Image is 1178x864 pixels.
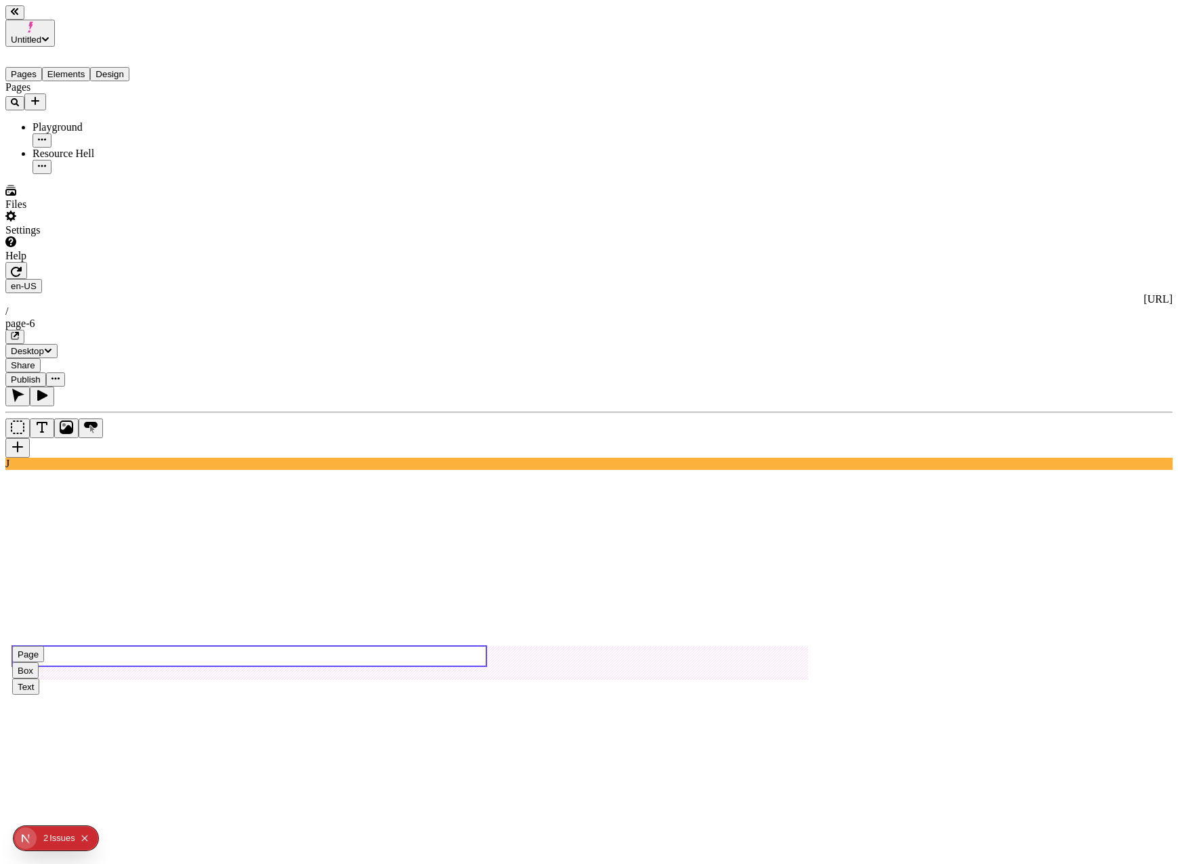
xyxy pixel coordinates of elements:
[30,418,54,438] button: Text
[12,646,44,662] button: Page
[5,470,1173,571] iframe: The editor's rendered HTML document
[42,67,91,81] button: Elements
[5,293,1173,305] div: [URL]
[5,279,42,293] button: Open locale picker
[5,372,46,387] button: Publish
[12,662,39,678] button: Box
[5,250,168,262] div: Help
[5,198,168,211] div: Files
[33,121,168,133] div: Playground
[11,346,44,356] span: Desktop
[5,358,41,372] button: Share
[5,67,42,81] button: Pages
[11,35,41,45] span: Untitled
[24,93,46,110] button: Add new
[33,148,168,160] div: Resource Hell
[11,281,37,291] span: en-US
[5,11,198,23] p: Cookie Test Route
[12,678,39,695] button: Text
[54,418,79,438] button: Image
[18,649,39,660] div: Page
[11,374,41,385] span: Publish
[5,344,58,358] button: Desktop
[5,318,1173,330] div: page-6
[5,20,55,47] button: Untitled
[5,224,168,236] div: Settings
[18,682,34,692] div: Text
[5,305,1173,318] div: /
[5,81,168,93] div: Pages
[11,360,35,370] span: Share
[90,67,129,81] button: Design
[18,666,33,676] div: Box
[79,418,103,438] button: Button
[5,418,30,438] button: Box
[5,458,1173,470] div: J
